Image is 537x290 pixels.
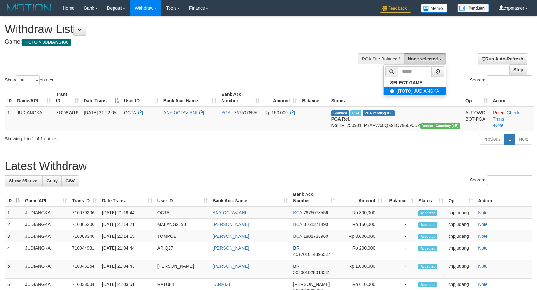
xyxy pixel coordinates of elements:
[70,230,100,242] td: 710068340
[70,188,100,207] th: Trans ID: activate to sort column ascending
[384,79,445,87] a: SELECT GAME
[14,88,53,107] th: Game/API: activate to sort column ascending
[124,110,136,115] span: OCTA
[155,188,210,207] th: User ID: activate to sort column ascending
[5,160,532,173] h1: Latest Withdraw
[515,134,532,145] a: Next
[385,188,416,207] th: Balance: activate to sort column ascending
[23,260,70,279] td: JUDIANGKA
[490,107,534,131] td: · ·
[70,242,100,260] td: 710044981
[161,88,219,107] th: Bank Acc. Name: activate to sort column ascending
[463,107,490,131] td: AUTOWD-BOT-PGA
[210,188,291,207] th: Bank Acc. Name: activate to sort column ascending
[385,260,416,279] td: -
[509,64,527,75] a: Stop
[478,210,488,215] a: Note
[384,87,445,95] label: [ITOTO] JUDIANGKA
[213,210,246,215] a: ANY OCTAVIANI
[23,219,70,230] td: JUDIANGKA
[5,39,352,45] h4: Game:
[408,56,438,61] span: None selected
[446,260,476,279] td: chpjudang
[70,260,100,279] td: 710043264
[293,245,300,251] span: BRI
[5,260,23,279] td: 5
[234,110,259,115] span: Copy 7675078556 to clipboard
[5,207,23,219] td: 1
[53,88,81,107] th: Trans ID: activate to sort column ascending
[446,207,476,219] td: chpjudang
[155,242,210,260] td: ARIQ27
[385,242,416,260] td: -
[338,242,385,260] td: Rp 200,000
[418,282,437,287] span: Accepted
[100,188,155,207] th: Date Trans.: activate to sort column ascending
[23,188,70,207] th: Game/API: activate to sort column ascending
[293,270,330,275] span: Copy 508601028013531 to clipboard
[5,242,23,260] td: 4
[213,234,249,239] a: [PERSON_NAME]
[385,230,416,242] td: -
[418,264,437,269] span: Accepted
[416,188,446,207] th: Status: activate to sort column ascending
[331,117,350,128] b: PGA Ref. No:
[42,175,62,186] a: Copy
[5,133,219,142] div: Showing 1 to 1 of 1 entries
[213,245,249,251] a: [PERSON_NAME]
[478,234,488,239] a: Note
[418,234,437,239] span: Accepted
[303,234,328,239] span: Copy 1801733960 to clipboard
[490,88,534,107] th: Action
[457,4,489,12] img: panduan.png
[65,178,75,183] span: CSV
[390,80,422,85] b: SELECT GAME
[262,88,299,107] th: Amount: activate to sort column ascending
[299,88,329,107] th: Balance
[404,53,446,64] button: None selected
[478,53,527,64] a: Run Auto-Refresh
[470,75,532,85] label: Search:
[291,188,338,207] th: Bank Acc. Number: activate to sort column ascending
[478,264,488,269] a: Note
[478,282,488,287] a: Note
[329,107,463,131] td: TF_250901_PYAPW60QX9LQ786090DZ
[504,134,515,145] a: 1
[446,242,476,260] td: chpjudang
[487,175,532,185] input: Search:
[5,3,53,13] img: MOTION_logo.png
[329,88,463,107] th: Status
[385,207,416,219] td: -
[338,207,385,219] td: Rp 300,000
[100,242,155,260] td: [DATE] 21:04:44
[293,234,302,239] span: BCA
[363,110,395,116] span: PGA Pending
[476,188,532,207] th: Action
[479,134,505,145] a: Previous
[358,53,404,64] div: PGA Site Balance /
[446,230,476,242] td: chpjudang
[418,210,437,216] span: Accepted
[418,246,437,251] span: Accepted
[23,242,70,260] td: JUDIANGKA
[302,110,326,116] div: - - -
[493,110,506,115] a: Reject
[23,207,70,219] td: JUDIANGKA
[81,88,121,107] th: Date Trans.: activate to sort column descending
[338,260,385,279] td: Rp 1,000,000
[293,222,302,227] span: BCA
[293,210,302,215] span: BCA
[303,210,328,215] span: Copy 7675078556 to clipboard
[56,110,78,115] span: 710087416
[213,282,230,287] a: TARMIZI
[350,110,361,116] span: Marked by chpjudang
[390,89,394,93] input: [ITOTO] JUDIANGKA
[155,207,210,219] td: OCTA
[9,178,38,183] span: Show 25 rows
[494,123,504,128] a: Note
[293,282,330,287] span: [PERSON_NAME]
[163,110,197,115] a: ANY OCTAVIANI
[100,219,155,230] td: [DATE] 21:14:21
[100,260,155,279] td: [DATE] 21:04:43
[463,88,490,107] th: Op: activate to sort column ascending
